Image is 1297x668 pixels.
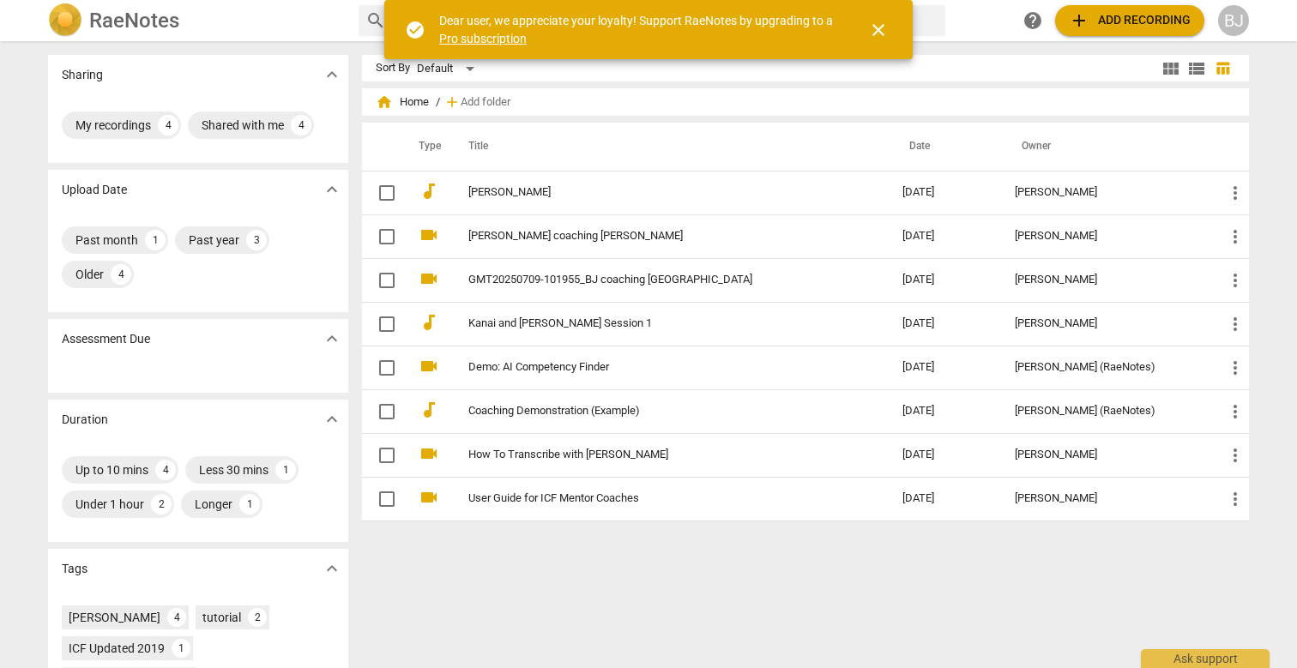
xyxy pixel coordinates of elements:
div: Past year [189,232,239,249]
span: search [365,10,386,31]
a: [PERSON_NAME] [468,186,841,199]
span: audiotrack [419,400,439,420]
div: Shared with me [202,117,284,134]
td: [DATE] [889,214,1000,258]
span: close [868,20,889,40]
img: Logo [48,3,82,38]
a: Pro subscription [439,32,527,45]
td: [DATE] [889,171,1000,214]
span: / [436,96,440,109]
span: audiotrack [419,312,439,333]
a: GMT20250709-101955_BJ coaching [GEOGRAPHIC_DATA] [468,274,841,286]
th: Title [448,123,889,171]
div: [PERSON_NAME] [69,609,160,626]
button: List view [1184,56,1210,81]
span: Add recording [1069,10,1191,31]
div: [PERSON_NAME] [1015,274,1197,286]
td: [DATE] [889,302,1000,346]
span: expand_more [322,558,342,579]
div: Older [75,266,104,283]
div: My recordings [75,117,151,134]
div: 1 [172,639,190,658]
th: Owner [1001,123,1211,171]
div: [PERSON_NAME] [1015,492,1197,505]
div: [PERSON_NAME] [1015,317,1197,330]
span: Add folder [461,96,510,109]
div: [PERSON_NAME] (RaeNotes) [1015,405,1197,418]
p: Tags [62,560,87,578]
div: [PERSON_NAME] [1015,448,1197,461]
div: tutorial [202,609,241,626]
span: videocam [419,356,439,376]
div: 4 [167,608,186,627]
span: add [1069,10,1089,31]
span: Home [376,93,429,111]
td: [DATE] [889,433,1000,477]
span: expand_more [322,328,342,349]
button: Show more [319,62,345,87]
div: Default [417,55,480,82]
span: expand_more [322,409,342,430]
button: Table view [1210,56,1235,81]
div: Sort By [376,62,410,75]
span: more_vert [1225,226,1246,247]
span: expand_more [322,64,342,85]
div: 4 [155,460,176,480]
p: Assessment Due [62,330,150,348]
button: BJ [1218,5,1249,36]
div: 2 [151,494,172,515]
span: videocam [419,443,439,464]
th: Type [405,123,448,171]
td: [DATE] [889,258,1000,302]
span: more_vert [1225,314,1246,334]
div: ICF Updated 2019 [69,640,165,657]
td: [DATE] [889,346,1000,389]
div: Dear user, we appreciate your loyalty! Support RaeNotes by upgrading to a [439,12,837,47]
div: 3 [246,230,267,250]
button: Show more [319,556,345,581]
button: Show more [319,326,345,352]
button: Show more [319,177,345,202]
td: [DATE] [889,389,1000,433]
th: Date [889,123,1000,171]
span: more_vert [1225,270,1246,291]
button: Tile view [1158,56,1184,81]
div: 4 [291,115,311,135]
div: Longer [195,496,232,513]
span: home [376,93,393,111]
button: Show more [319,406,345,432]
span: videocam [419,487,439,508]
div: 4 [111,264,131,285]
a: Kanai and [PERSON_NAME] Session 1 [468,317,841,330]
button: Upload [1055,5,1204,36]
td: [DATE] [889,477,1000,521]
span: table_chart [1215,60,1231,76]
a: How To Transcribe with [PERSON_NAME] [468,448,841,461]
span: check_circle [405,20,425,40]
div: 1 [275,460,296,480]
span: view_list [1186,58,1207,79]
span: audiotrack [419,181,439,202]
div: Under 1 hour [75,496,144,513]
span: add [443,93,461,111]
span: more_vert [1225,445,1246,466]
div: 2 [248,608,267,627]
div: Less 30 mins [199,461,268,478]
a: Help [1017,5,1048,36]
div: [PERSON_NAME] (RaeNotes) [1015,361,1197,374]
span: videocam [419,225,439,245]
div: Up to 10 mins [75,461,148,478]
p: Sharing [62,66,103,84]
a: [PERSON_NAME] coaching [PERSON_NAME] [468,230,841,243]
span: view_module [1161,58,1181,79]
a: Coaching Demonstration (Example) [468,405,841,418]
div: Ask support [1141,649,1270,668]
span: more_vert [1225,489,1246,509]
span: more_vert [1225,358,1246,378]
div: [PERSON_NAME] [1015,186,1197,199]
span: videocam [419,268,439,289]
p: Upload Date [62,181,127,199]
div: Past month [75,232,138,249]
div: 1 [239,494,260,515]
